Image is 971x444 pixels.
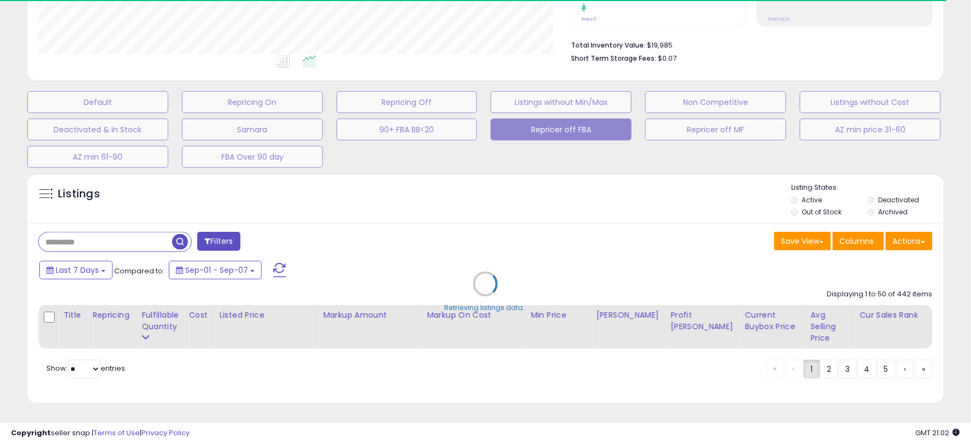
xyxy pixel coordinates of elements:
[337,119,478,141] button: 90+ FBA BB<20
[142,428,190,438] a: Privacy Policy
[645,119,786,141] button: Repricer off MF
[182,119,323,141] button: Samara
[916,428,960,438] span: 2025-09-16 21:02 GMT
[27,91,168,113] button: Default
[581,16,597,22] small: Prev: 0
[27,146,168,168] button: AZ min 61-90
[11,428,190,439] div: seller snap | |
[571,40,645,50] b: Total Inventory Value:
[800,91,941,113] button: Listings without Cost
[571,38,925,51] li: $19,985
[182,91,323,113] button: Repricing On
[491,91,632,113] button: Listings without Min/Max
[645,91,786,113] button: Non Competitive
[769,16,790,22] small: Prev: N/A
[491,119,632,141] button: Repricer off FBA
[93,428,140,438] a: Terms of Use
[445,303,527,313] div: Retrieving listings data..
[337,91,478,113] button: Repricing Off
[658,53,676,63] span: $0.07
[571,54,656,63] b: Short Term Storage Fees:
[27,119,168,141] button: Deactivated & In Stock
[182,146,323,168] button: FBA Over 90 day
[800,119,941,141] button: AZ min price 31-60
[11,428,51,438] strong: Copyright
